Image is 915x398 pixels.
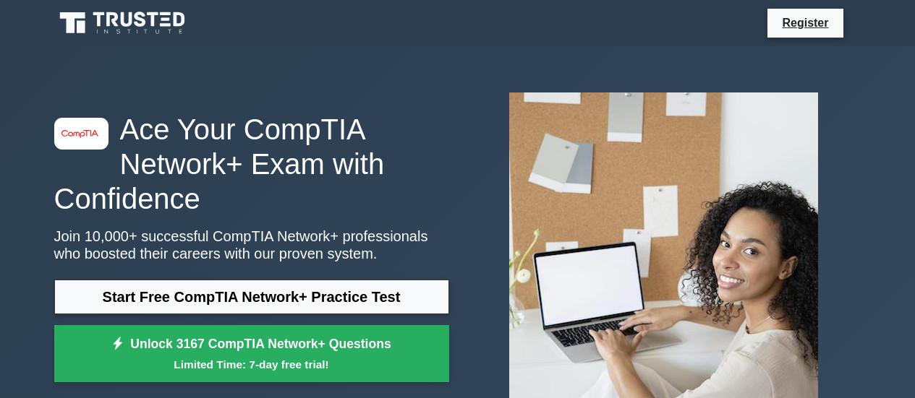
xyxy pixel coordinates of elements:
small: Limited Time: 7-day free trial! [72,356,431,373]
h1: Ace Your CompTIA Network+ Exam with Confidence [54,112,449,216]
a: Unlock 3167 CompTIA Network+ QuestionsLimited Time: 7-day free trial! [54,325,449,383]
a: Start Free CompTIA Network+ Practice Test [54,280,449,314]
a: Register [773,14,837,32]
p: Join 10,000+ successful CompTIA Network+ professionals who boosted their careers with our proven ... [54,228,449,262]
